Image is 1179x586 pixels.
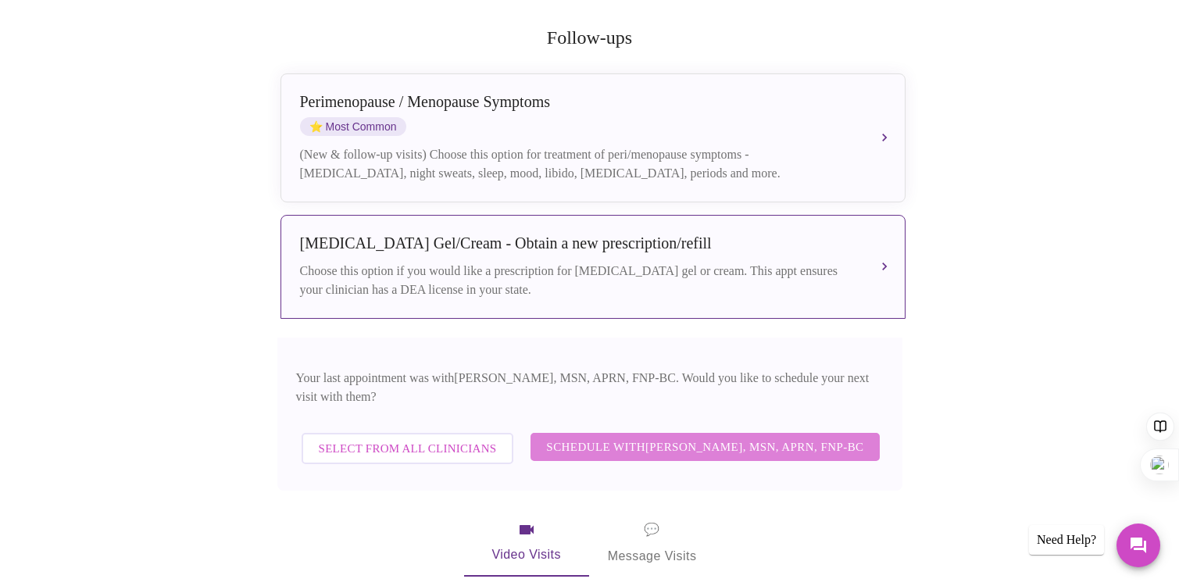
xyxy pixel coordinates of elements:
[302,433,514,464] button: Select from All Clinicians
[309,120,323,133] span: star
[319,438,497,459] span: Select from All Clinicians
[608,519,697,567] span: Message Visits
[1029,525,1104,555] div: Need Help?
[531,433,879,461] button: Schedule with[PERSON_NAME], MSN, APRN, FNP-BC
[300,262,855,299] div: Choose this option if you would like a prescription for [MEDICAL_DATA] gel or cream. This appt en...
[280,215,906,319] button: [MEDICAL_DATA] Gel/Cream - Obtain a new prescription/refillChoose this option if you would like a...
[300,234,855,252] div: [MEDICAL_DATA] Gel/Cream - Obtain a new prescription/refill
[644,519,659,541] span: message
[300,117,406,136] span: Most Common
[280,73,906,202] button: Perimenopause / Menopause SymptomsstarMost Common(New & follow-up visits) Choose this option for ...
[483,520,570,566] span: Video Visits
[300,93,855,111] div: Perimenopause / Menopause Symptoms
[300,145,855,183] div: (New & follow-up visits) Choose this option for treatment of peri/menopause symptoms - [MEDICAL_D...
[277,27,902,48] h2: Follow-ups
[1116,523,1160,567] button: Messages
[296,369,884,406] p: Your last appointment was with [PERSON_NAME], MSN, APRN, FNP-BC . Would you like to schedule your...
[546,437,863,457] span: Schedule with [PERSON_NAME], MSN, APRN, FNP-BC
